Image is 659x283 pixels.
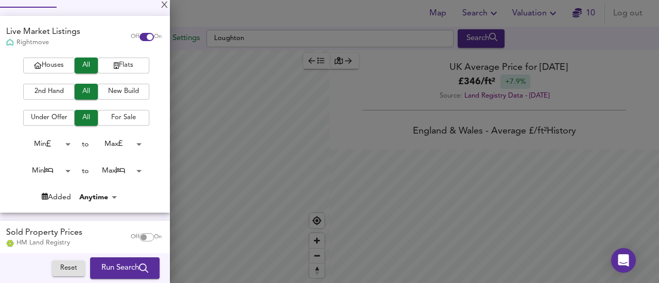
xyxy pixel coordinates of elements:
button: Run Search [90,257,160,279]
span: Reset [57,262,80,274]
div: HM Land Registry [6,238,82,248]
span: All [80,112,93,124]
span: Off [131,233,140,241]
span: For Sale [103,112,144,124]
button: For Sale [98,110,149,126]
span: Houses [28,60,70,71]
span: All [80,60,93,71]
div: Open Intercom Messenger [611,248,636,273]
button: Houses [23,58,75,73]
div: Min [18,163,74,179]
span: Run Search [101,261,148,275]
span: 2nd Hand [28,86,70,98]
img: Rightmove [6,39,14,47]
img: Land Registry [6,240,14,247]
button: All [75,58,98,73]
div: X [161,2,168,9]
button: All [75,84,98,100]
div: Max [89,136,145,152]
span: On [154,233,162,241]
button: Flats [98,58,149,73]
button: 2nd Hand [23,84,75,100]
div: Added [42,192,71,202]
div: Sold Property Prices [6,227,82,239]
button: Reset [52,260,85,276]
span: On [154,33,162,41]
span: Off [131,33,140,41]
span: Flats [103,60,144,71]
div: Min [18,136,74,152]
div: to [82,139,89,149]
div: Max [89,163,145,179]
span: All [80,86,93,98]
span: New Build [103,86,144,98]
button: All [75,110,98,126]
span: Under Offer [28,112,70,124]
div: Live Market Listings [6,26,80,38]
div: Rightmove [6,38,80,47]
button: New Build [98,84,149,100]
button: Under Offer [23,110,75,126]
div: Anytime [76,192,120,202]
div: to [82,166,89,176]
